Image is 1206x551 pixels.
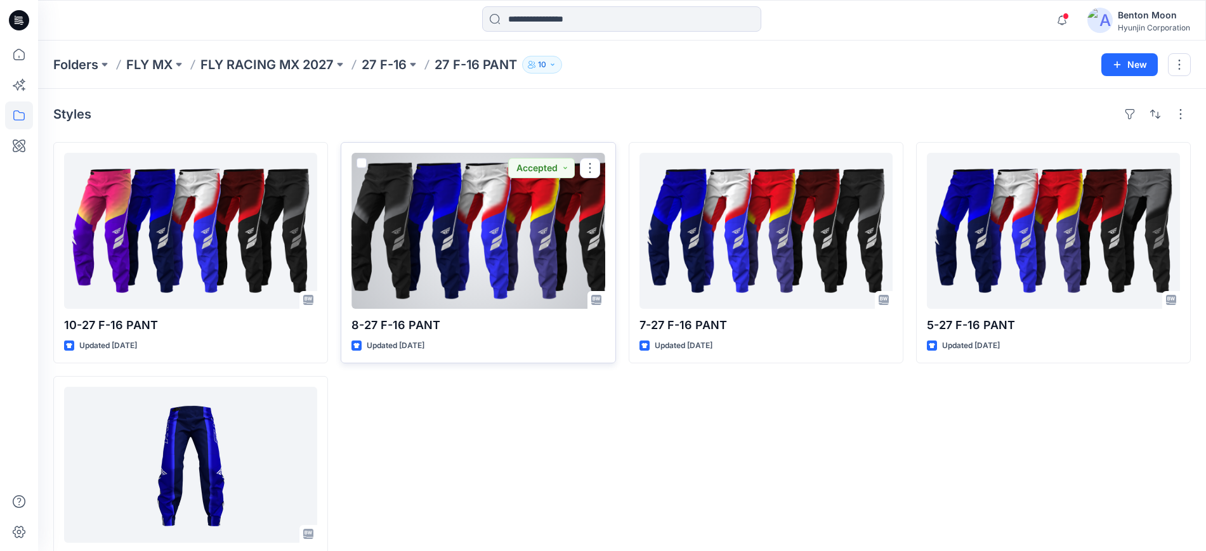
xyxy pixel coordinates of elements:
[1118,23,1190,32] div: Hyunjin Corporation
[655,339,712,353] p: Updated [DATE]
[362,56,407,74] a: 27 F-16
[942,339,1000,353] p: Updated [DATE]
[367,339,424,353] p: Updated [DATE]
[351,153,605,309] a: 8-27 F-16 PANT
[64,387,317,543] a: 1-27 F-16 PANT
[1101,53,1158,76] button: New
[927,153,1180,309] a: 5-27 F-16 PANT
[639,316,893,334] p: 7-27 F-16 PANT
[1118,8,1190,23] div: Benton Moon
[927,316,1180,334] p: 5-27 F-16 PANT
[53,107,91,122] h4: Styles
[1087,8,1113,33] img: avatar
[522,56,562,74] button: 10
[639,153,893,309] a: 7-27 F-16 PANT
[126,56,173,74] a: FLY MX
[53,56,98,74] a: Folders
[351,316,605,334] p: 8-27 F-16 PANT
[64,316,317,334] p: 10-27 F-16 PANT
[64,153,317,309] a: 10-27 F-16 PANT
[435,56,517,74] p: 27 F-16 PANT
[79,339,137,353] p: Updated [DATE]
[200,56,334,74] a: FLY RACING MX 2027
[538,58,546,72] p: 10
